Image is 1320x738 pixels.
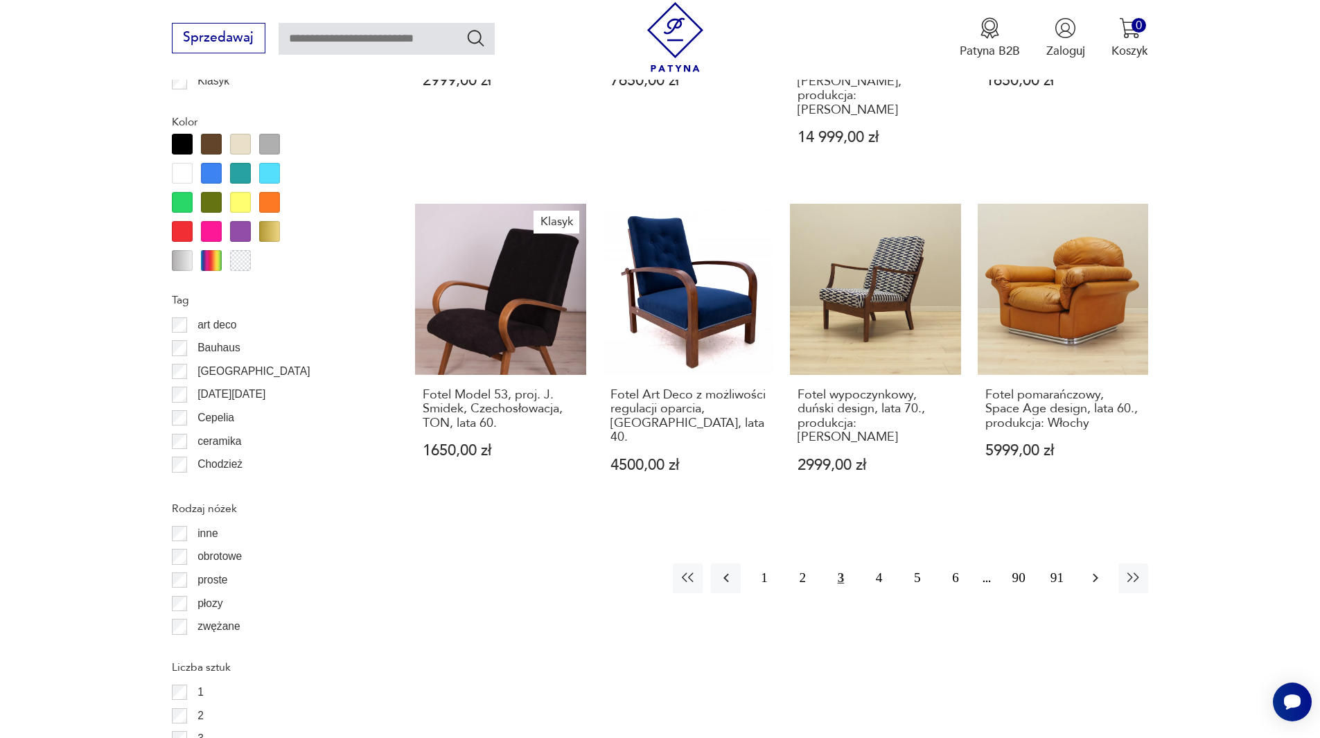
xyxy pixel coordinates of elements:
[197,385,265,403] p: [DATE][DATE]
[172,658,376,676] p: Liczba sztuk
[864,563,894,593] button: 4
[423,443,579,458] p: 1650,00 zł
[172,113,376,131] p: Kolor
[640,2,710,72] img: Patyna - sklep z meblami i dekoracjami vintage
[749,563,779,593] button: 1
[197,707,204,725] p: 2
[985,388,1141,430] h3: Fotel pomarańczowy, Space Age design, lata 60., produkcja: Włochy
[798,130,953,145] p: 14 999,00 zł
[197,409,234,427] p: Cepelia
[826,563,856,593] button: 3
[610,388,766,445] h3: Fotel Art Deco z możliwości regulacji oparcia, [GEOGRAPHIC_DATA], lata 40.
[197,617,240,635] p: zwężane
[1111,17,1148,59] button: 0Koszyk
[1004,563,1034,593] button: 90
[423,73,579,88] p: 2999,00 zł
[197,72,229,90] p: Klasyk
[172,23,265,53] button: Sprzedawaj
[1046,43,1085,59] p: Zaloguj
[1119,17,1141,39] img: Ikona koszyka
[172,500,376,518] p: Rodzaj nóżek
[197,316,236,334] p: art deco
[197,571,227,589] p: proste
[197,525,218,543] p: inne
[197,479,239,497] p: Ćmielów
[798,18,953,117] h3: Fotel wypoczynkowy, duński design, lata 60., projektant: [PERSON_NAME]. [PERSON_NAME], produkcja:...
[1046,17,1085,59] button: Zaloguj
[1055,17,1076,39] img: Ikonka użytkownika
[466,28,486,48] button: Szukaj
[610,73,766,88] p: 7650,00 zł
[197,339,240,357] p: Bauhaus
[960,17,1020,59] a: Ikona medaluPatyna B2B
[979,17,1001,39] img: Ikona medalu
[197,547,242,565] p: obrotowe
[197,683,204,701] p: 1
[197,432,241,450] p: ceramika
[1042,563,1072,593] button: 91
[960,17,1020,59] button: Patyna B2B
[798,458,953,473] p: 2999,00 zł
[985,443,1141,458] p: 5999,00 zł
[603,204,774,504] a: Fotel Art Deco z możliwości regulacji oparcia, Polska, lata 40.Fotel Art Deco z możliwości regula...
[790,204,961,504] a: Fotel wypoczynkowy, duński design, lata 70., produkcja: DaniaFotel wypoczynkowy, duński design, l...
[610,458,766,473] p: 4500,00 zł
[788,563,818,593] button: 2
[1111,43,1148,59] p: Koszyk
[172,33,265,44] a: Sprzedawaj
[197,362,310,380] p: [GEOGRAPHIC_DATA]
[197,595,222,613] p: płozy
[197,455,243,473] p: Chodzież
[902,563,932,593] button: 5
[1273,683,1312,721] iframe: Smartsupp widget button
[1132,18,1146,33] div: 0
[798,388,953,445] h3: Fotel wypoczynkowy, duński design, lata 70., produkcja: [PERSON_NAME]
[423,388,579,430] h3: Fotel Model 53, proj. J. Smidek, Czechosłowacja, TON, lata 60.
[960,43,1020,59] p: Patyna B2B
[172,291,376,309] p: Tag
[940,563,970,593] button: 6
[978,204,1149,504] a: Fotel pomarańczowy, Space Age design, lata 60., produkcja: WłochyFotel pomarańczowy, Space Age de...
[985,73,1141,88] p: 1650,00 zł
[415,204,586,504] a: KlasykFotel Model 53, proj. J. Smidek, Czechosłowacja, TON, lata 60.Fotel Model 53, proj. J. Smid...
